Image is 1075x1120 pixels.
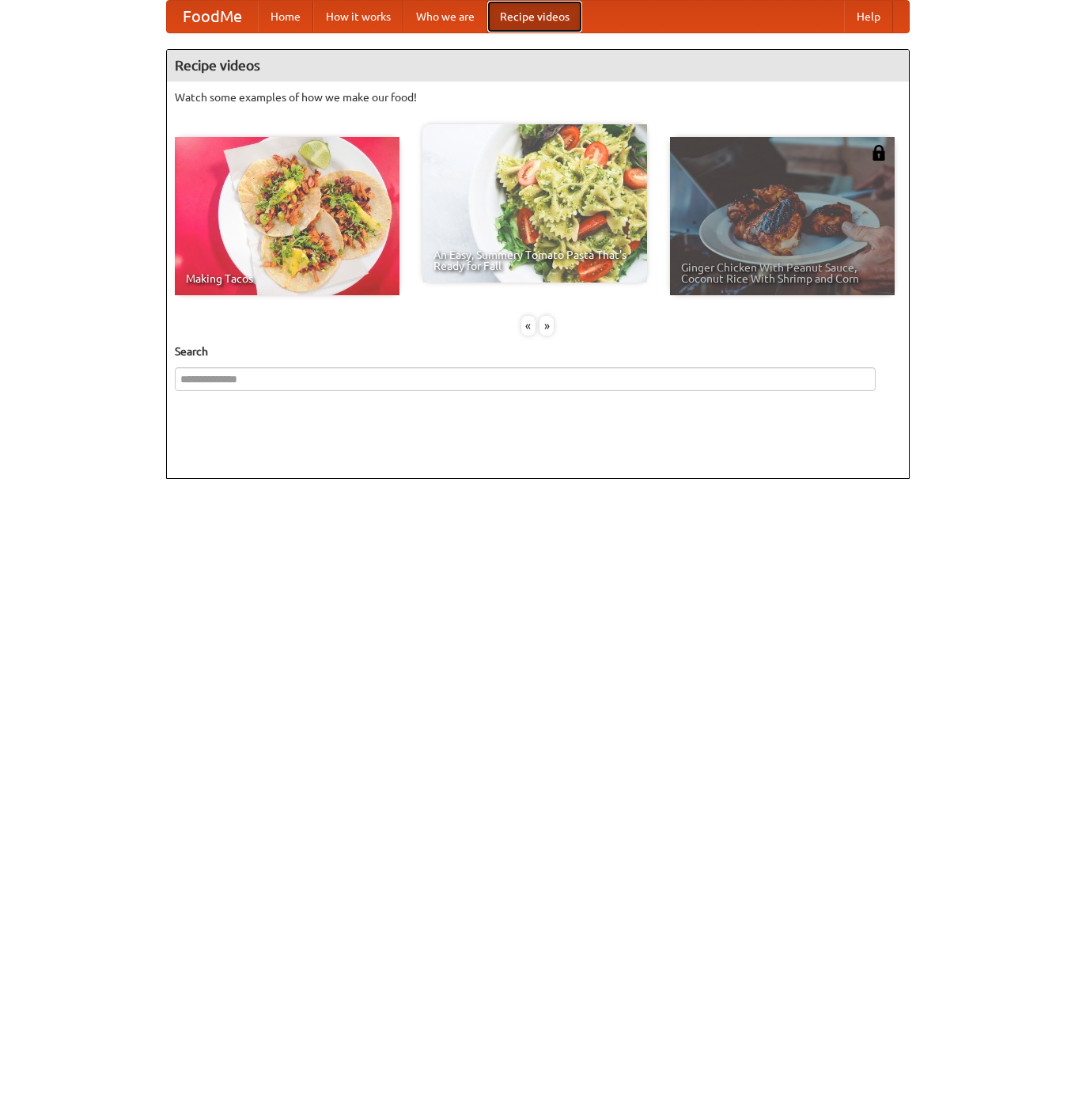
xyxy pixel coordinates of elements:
a: Who we are [403,1,487,32]
a: Making Tacos [175,137,399,295]
a: An Easy, Summery Tomato Pasta That's Ready for Fall [422,124,647,283]
a: FoodMe [167,1,258,32]
span: An Easy, Summery Tomato Pasta That's Ready for Fall [433,249,636,271]
a: Home [258,1,313,32]
h5: Search [175,344,901,359]
p: Watch some examples of how we make our food! [175,89,901,105]
a: Recipe videos [487,1,582,32]
a: How it works [313,1,403,32]
span: Making Tacos [186,273,388,284]
h4: Recipe videos [167,50,909,82]
a: Help [844,1,893,32]
img: 483408.png [871,145,887,161]
div: » [539,316,554,336]
div: « [521,316,536,336]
